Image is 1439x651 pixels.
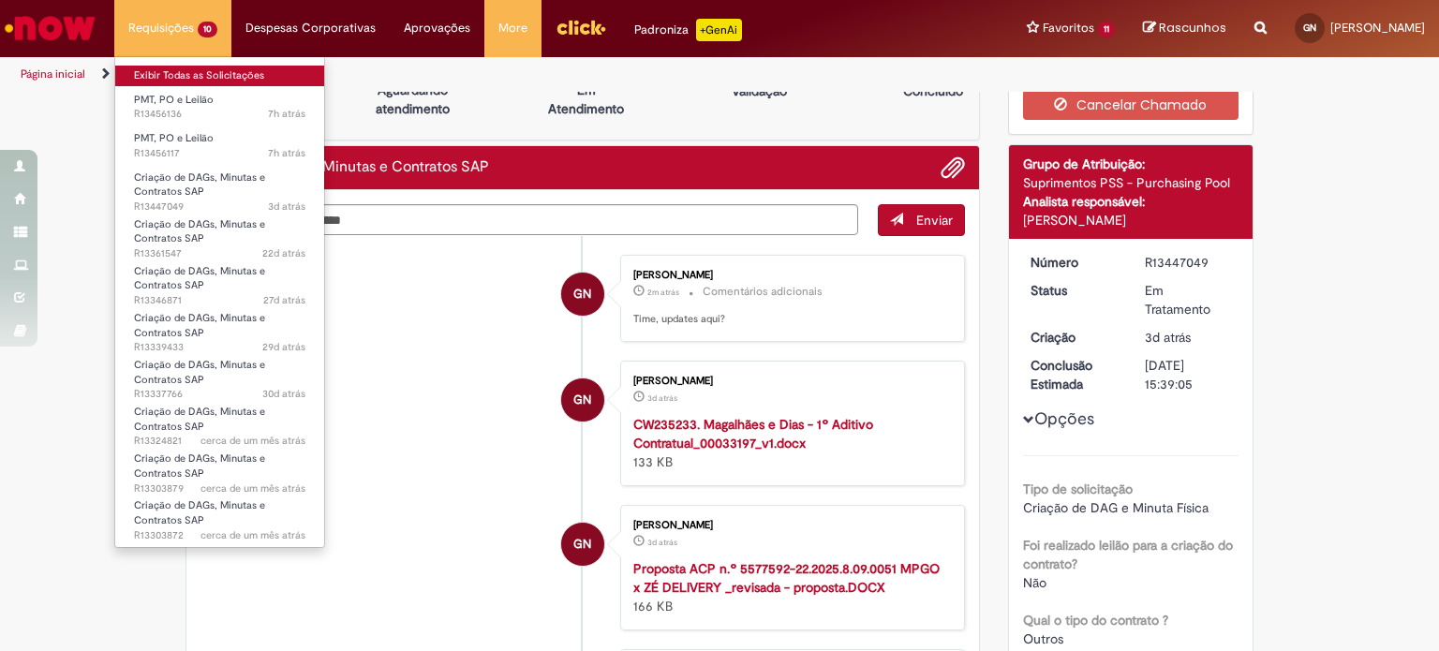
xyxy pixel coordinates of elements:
[941,155,965,180] button: Adicionar anexos
[703,284,823,300] small: Comentários adicionais
[115,168,324,208] a: Aberto R13447049 : Criação de DAGs, Minutas e Contratos SAP
[134,528,305,543] span: R13303872
[134,170,265,200] span: Criação de DAGs, Minutas e Contratos SAP
[1159,19,1226,37] span: Rascunhos
[1145,281,1232,318] div: Em Tratamento
[115,402,324,442] a: Aberto R13324821 : Criação de DAGs, Minutas e Contratos SAP
[268,107,305,121] span: 7h atrás
[1016,281,1132,300] dt: Status
[115,449,324,489] a: Aberto R13303879 : Criação de DAGs, Minutas e Contratos SAP
[1023,155,1239,173] div: Grupo de Atribuição:
[573,522,591,567] span: GN
[633,520,945,531] div: [PERSON_NAME]
[633,312,945,327] p: Time, updates aqui?
[134,405,265,434] span: Criação de DAGs, Minutas e Contratos SAP
[134,434,305,449] span: R13324821
[262,340,305,354] time: 30/07/2025 19:28:44
[262,246,305,260] span: 22d atrás
[1145,253,1232,272] div: R13447049
[115,355,324,395] a: Aberto R13337766 : Criação de DAGs, Minutas e Contratos SAP
[647,392,677,404] time: 26/08/2025 09:38:36
[115,66,324,86] a: Exibir Todas as Solicitações
[561,273,604,316] div: Giovanna Ferreira Nicolini
[1016,356,1132,393] dt: Conclusão Estimada
[404,19,470,37] span: Aprovações
[263,293,305,307] span: 27d atrás
[647,537,677,548] span: 3d atrás
[134,264,265,293] span: Criação de DAGs, Minutas e Contratos SAP
[1023,499,1209,516] span: Criação de DAG e Minuta Física
[262,246,305,260] time: 06/08/2025 19:09:48
[633,270,945,281] div: [PERSON_NAME]
[198,22,217,37] span: 10
[1098,22,1115,37] span: 11
[115,261,324,302] a: Aberto R13346871 : Criação de DAGs, Minutas e Contratos SAP
[134,481,305,496] span: R13303879
[633,416,873,451] a: CW235233. Magalhães e Dias - 1º Aditivo Contratual_00033197_v1.docx
[134,246,305,261] span: R13361547
[134,131,214,145] span: PMT, PO e Leilão
[647,287,679,298] span: 2m atrás
[367,81,458,118] p: Aguardando atendimento
[134,311,265,340] span: Criação de DAGs, Minutas e Contratos SAP
[134,340,305,355] span: R13339433
[633,560,940,596] a: Proposta ACP n.º 5577592-22.2025.8.09.0051 MPGO x ZÉ DELIVERY _revisada - proposta.DOCX
[134,358,265,387] span: Criação de DAGs, Minutas e Contratos SAP
[1145,329,1191,346] time: 26/08/2025 09:39:01
[1023,537,1233,572] b: Foi realizado leilão para a criação do contrato?
[1043,19,1094,37] span: Favoritos
[262,387,305,401] time: 30/07/2025 14:03:21
[115,308,324,348] a: Aberto R13339433 : Criação de DAGs, Minutas e Contratos SAP
[561,523,604,566] div: Giovanna Ferreira Nicolini
[262,340,305,354] span: 29d atrás
[268,146,305,160] span: 7h atrás
[696,19,742,41] p: +GenAi
[1143,20,1226,37] a: Rascunhos
[245,19,376,37] span: Despesas Corporativas
[561,378,604,422] div: Giovanna Ferreira Nicolini
[263,293,305,307] time: 01/08/2025 16:44:28
[262,387,305,401] span: 30d atrás
[1023,211,1239,229] div: [PERSON_NAME]
[556,13,606,41] img: click_logo_yellow_360x200.png
[134,146,305,161] span: R13456117
[200,159,489,176] h2: Criação de DAGs, Minutas e Contratos SAP Histórico de tíquete
[1016,328,1132,347] dt: Criação
[200,434,305,448] span: cerca de um mês atrás
[633,415,945,471] div: 133 KB
[134,200,305,215] span: R13447049
[498,19,527,37] span: More
[268,200,305,214] span: 3d atrás
[878,204,965,236] button: Enviar
[541,81,631,118] p: Em Atendimento
[573,272,591,317] span: GN
[1023,630,1063,647] span: Outros
[115,128,324,163] a: Aberto R13456117 : PMT, PO e Leilão
[573,377,591,422] span: GN
[1023,90,1239,120] button: Cancelar Chamado
[115,90,324,125] a: Aberto R13456136 : PMT, PO e Leilão
[134,107,305,122] span: R13456136
[1023,481,1133,497] b: Tipo de solicitação
[114,56,325,548] ul: Requisições
[1330,20,1425,36] span: [PERSON_NAME]
[916,212,953,229] span: Enviar
[200,204,858,236] textarea: Digite sua mensagem aqui...
[1303,22,1316,34] span: GN
[21,67,85,81] a: Página inicial
[14,57,945,92] ul: Trilhas de página
[134,93,214,107] span: PMT, PO e Leilão
[268,146,305,160] time: 28/08/2025 09:22:11
[134,498,265,527] span: Criação de DAGs, Minutas e Contratos SAP
[200,528,305,542] span: cerca de um mês atrás
[1023,192,1239,211] div: Analista responsável:
[1023,574,1046,591] span: Não
[200,481,305,496] span: cerca de um mês atrás
[115,215,324,255] a: Aberto R13361547 : Criação de DAGs, Minutas e Contratos SAP
[134,217,265,246] span: Criação de DAGs, Minutas e Contratos SAP
[647,537,677,548] time: 26/08/2025 09:35:53
[634,19,742,41] div: Padroniza
[134,293,305,308] span: R13346871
